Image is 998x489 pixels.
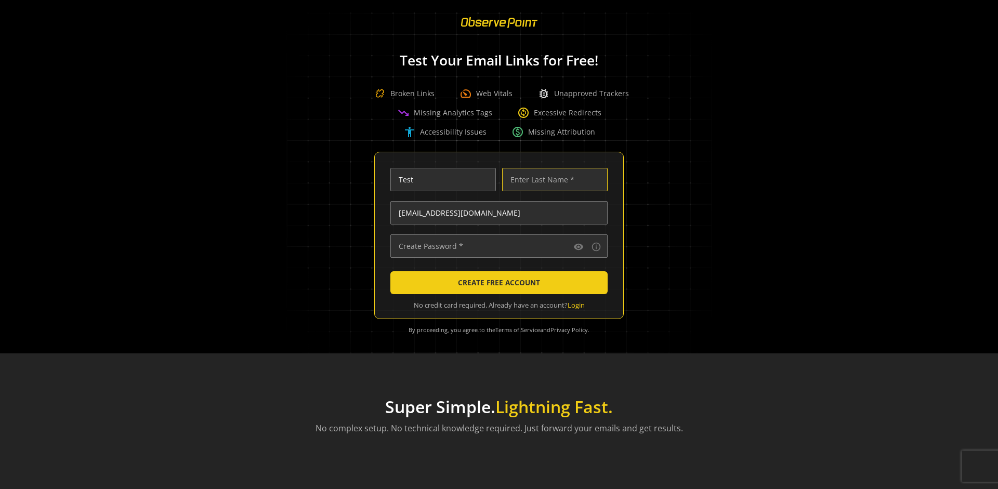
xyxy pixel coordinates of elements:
[403,126,416,138] span: accessibility
[502,168,608,191] input: Enter Last Name *
[459,87,513,100] div: Web Vitals
[370,83,390,104] img: Broken Link
[403,126,487,138] div: Accessibility Issues
[495,326,540,334] a: Terms of Service
[517,107,601,119] div: Excessive Redirects
[316,422,683,434] p: No complex setup. No technical knowledge required. Just forward your emails and get results.
[390,234,608,258] input: Create Password *
[511,126,524,138] span: paid
[511,126,595,138] div: Missing Attribution
[537,87,550,100] span: bug_report
[390,168,496,191] input: Enter First Name *
[590,241,602,253] button: Password requirements
[270,53,728,68] h1: Test Your Email Links for Free!
[397,107,410,119] span: trending_down
[573,242,584,252] mat-icon: visibility
[390,271,608,294] button: CREATE FREE ACCOUNT
[550,326,588,334] a: Privacy Policy
[459,87,472,100] span: speed
[568,300,585,310] a: Login
[495,395,613,418] span: Lightning Fast.
[591,242,601,252] mat-icon: info_outline
[387,319,611,341] div: By proceeding, you agree to the and .
[390,201,608,224] input: Enter Email Address (name@work-email.com) *
[370,83,435,104] div: Broken Links
[454,24,544,34] a: ObservePoint Homepage
[537,87,629,100] div: Unapproved Trackers
[517,107,530,119] span: change_circle
[397,107,492,119] div: Missing Analytics Tags
[316,397,683,417] h1: Super Simple.
[390,300,608,310] div: No credit card required. Already have an account?
[458,273,540,292] span: CREATE FREE ACCOUNT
